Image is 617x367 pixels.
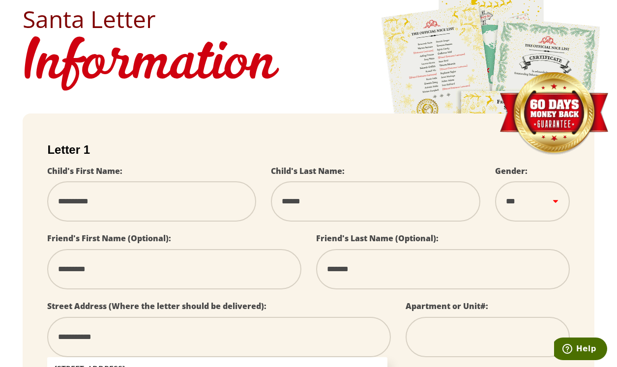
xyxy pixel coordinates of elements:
label: Child's First Name: [47,166,122,176]
iframe: Opens a widget where you can find more information [554,338,607,362]
label: Gender: [495,166,528,176]
h2: Letter 1 [47,143,569,157]
label: Street Address (Where the letter should be delivered): [47,301,266,311]
label: Child's Last Name: [271,166,345,176]
label: Friend's Last Name (Optional): [316,233,439,244]
img: Money Back Guarantee [499,72,609,156]
label: Apartment or Unit#: [406,301,488,311]
h2: Santa Letter [23,7,594,31]
h1: Information [23,31,594,99]
label: Friend's First Name (Optional): [47,233,171,244]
